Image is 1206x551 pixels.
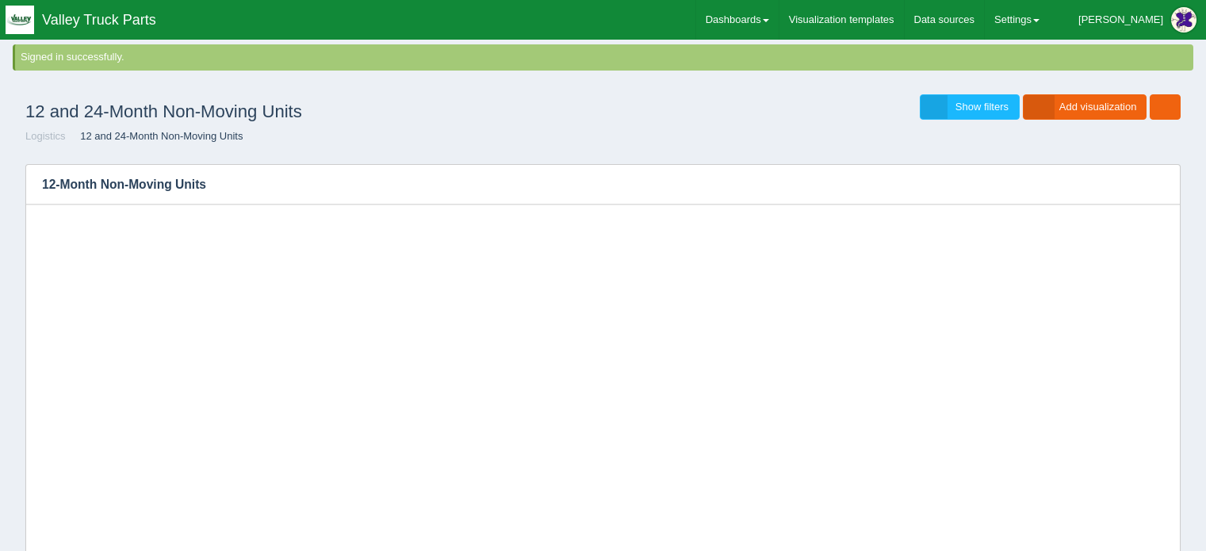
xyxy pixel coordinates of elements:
[6,6,34,34] img: q1blfpkbivjhsugxdrfq.png
[42,12,156,28] span: Valley Truck Parts
[1023,94,1147,121] a: Add visualization
[25,94,603,129] h1: 12 and 24-Month Non-Moving Units
[26,165,1156,205] h3: 12-Month Non-Moving Units
[25,130,66,142] a: Logistics
[920,94,1020,121] a: Show filters
[68,129,243,144] li: 12 and 24-Month Non-Moving Units
[21,50,1190,65] div: Signed in successfully.
[955,101,1009,113] span: Show filters
[1171,7,1196,33] img: Profile Picture
[1078,4,1163,36] div: [PERSON_NAME]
